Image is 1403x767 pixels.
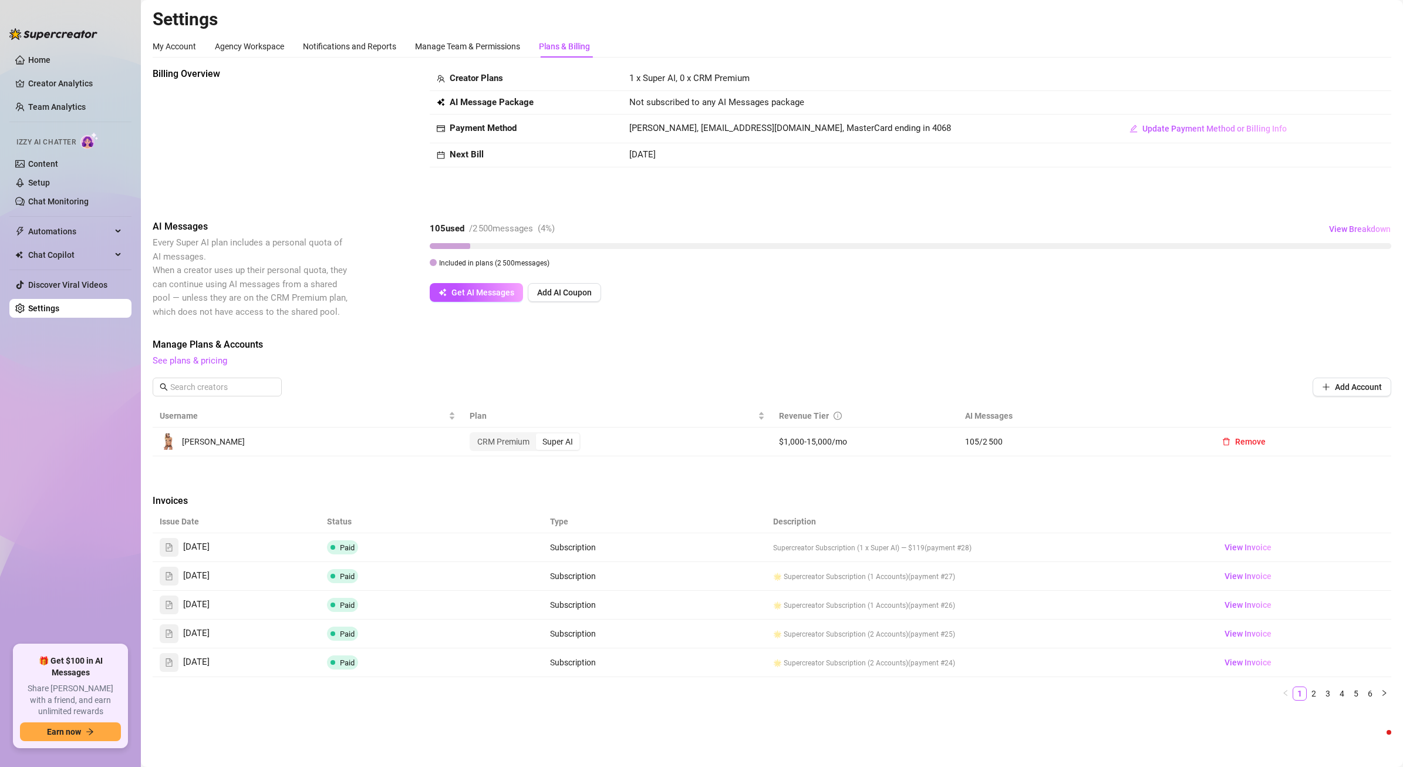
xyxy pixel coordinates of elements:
button: Earn nowarrow-right [20,722,121,741]
span: Revenue Tier [779,411,829,420]
span: (payment #26) [908,601,955,610]
span: View Invoice [1225,570,1272,583]
div: My Account [153,40,196,53]
span: Earn now [47,727,81,736]
span: Automations [28,222,112,241]
span: Plan [470,409,756,422]
span: Update Payment Method or Billing Info [1142,124,1287,133]
span: Subscription [550,600,596,610]
li: 1 [1293,687,1307,701]
button: Update Payment Method or Billing Info [1120,119,1296,138]
strong: AI Message Package [450,97,534,107]
span: right [1381,689,1388,697]
span: / 2 500 messages [469,223,533,234]
a: Home [28,55,50,65]
span: (payment #25) [908,630,955,638]
span: (payment #24) [908,659,955,667]
button: Remove [1213,432,1275,451]
span: Subscription [550,543,596,552]
button: Get AI Messages [430,283,523,302]
span: View Invoice [1225,627,1272,640]
span: file-text [165,601,173,609]
span: Subscription [550,658,596,667]
span: plus [1322,383,1330,391]
img: Tiffany [160,433,177,450]
span: [DATE] [629,149,656,160]
span: View Breakdown [1329,224,1391,234]
div: Plans & Billing [539,40,590,53]
th: Issue Date [153,510,320,533]
a: View Invoice [1220,540,1276,554]
li: 5 [1349,687,1363,701]
span: edit [1129,125,1138,133]
img: logo-BBDzfeDw.svg [9,28,97,40]
span: Remove [1235,437,1266,446]
td: $1,000-15,000/mo [772,428,958,456]
span: View Invoice [1225,598,1272,611]
span: (payment #28) [925,544,972,552]
a: Discover Viral Videos [28,280,107,290]
span: [DATE] [183,598,210,612]
a: 2 [1307,687,1320,700]
span: file-text [165,630,173,638]
a: 4 [1335,687,1348,700]
span: [DATE] [183,540,210,554]
span: 1 x Super AI, 0 x CRM Premium [629,73,750,83]
th: Status [320,510,543,533]
li: 4 [1335,687,1349,701]
a: View Invoice [1220,627,1276,641]
a: Content [28,159,58,169]
span: calendar [437,151,445,159]
button: Add Account [1313,378,1391,396]
span: Billing Overview [153,67,350,81]
span: Get AI Messages [451,288,514,297]
span: Chat Copilot [28,245,112,264]
span: Paid [340,601,355,610]
span: Add Account [1335,382,1382,392]
span: Not subscribed to any AI Messages package [629,96,804,110]
span: file-text [165,572,173,580]
span: 🌟 Supercreator Subscription (2 Accounts) [773,630,908,638]
a: Creator Analytics [28,74,122,93]
span: Share [PERSON_NAME] with a friend, and earn unlimited rewards [20,683,121,718]
span: (payment #27) [908,573,955,581]
strong: Next Bill [450,149,484,160]
button: left [1279,687,1293,701]
span: Supercreator Subscription (1 x Super AI) — $119 [773,544,925,552]
span: [DATE] [183,569,210,583]
span: Add AI Coupon [537,288,592,297]
span: thunderbolt [15,227,25,236]
span: left [1282,689,1289,697]
img: AI Chatter [80,132,99,149]
strong: Creator Plans [450,73,503,83]
a: Team Analytics [28,102,86,112]
a: 1 [1293,687,1306,700]
th: Username [153,405,463,428]
h2: Settings [153,8,1391,31]
th: Type [543,510,655,533]
a: 5 [1350,687,1362,700]
span: Manage Plans & Accounts [153,338,1391,352]
button: right [1377,687,1391,701]
div: segmented control [470,432,581,451]
li: Next Page [1377,687,1391,701]
span: AI Messages [153,220,350,234]
span: [DATE] [183,655,210,670]
span: 🌟 Supercreator Subscription (1 Accounts) [773,573,908,581]
a: See plans & pricing [153,355,227,366]
li: 2 [1307,687,1321,701]
th: AI Messages [958,405,1206,428]
span: Subscription [550,629,596,638]
a: Setup [28,178,50,187]
button: View Breakdown [1328,220,1391,238]
img: Chat Copilot [15,251,23,259]
li: 3 [1321,687,1335,701]
a: 6 [1364,687,1377,700]
div: Notifications and Reports [303,40,396,53]
span: 105 / 2 500 [965,435,1199,448]
span: Included in plans ( 2 500 messages) [439,259,549,267]
span: info-circle [834,412,842,420]
span: credit-card [437,125,445,133]
div: CRM Premium [471,433,536,450]
span: Paid [340,543,355,552]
